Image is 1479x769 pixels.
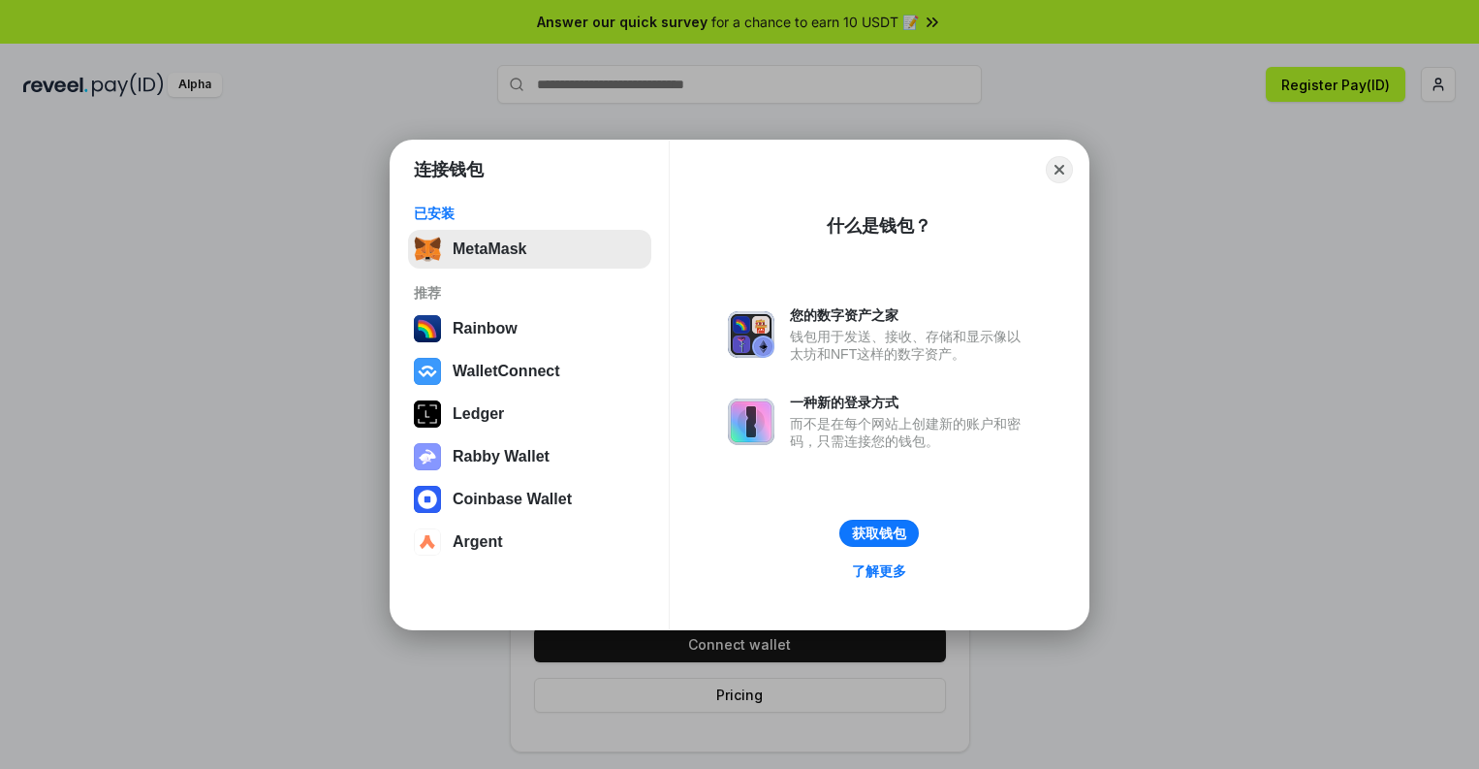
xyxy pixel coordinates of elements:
div: 钱包用于发送、接收、存储和显示像以太坊和NFT这样的数字资产。 [790,328,1030,363]
img: svg+xml,%3Csvg%20width%3D%2228%22%20height%3D%2228%22%20viewBox%3D%220%200%2028%2028%22%20fill%3D... [414,358,441,385]
div: 而不是在每个网站上创建新的账户和密码，只需连接您的钱包。 [790,415,1030,450]
h1: 连接钱包 [414,158,484,181]
button: Argent [408,523,651,561]
div: Coinbase Wallet [453,491,572,508]
div: Rabby Wallet [453,448,550,465]
div: 什么是钱包？ [827,214,931,238]
button: Rainbow [408,309,651,348]
img: svg+xml,%3Csvg%20width%3D%22120%22%20height%3D%22120%22%20viewBox%3D%220%200%20120%20120%22%20fil... [414,315,441,342]
img: svg+xml,%3Csvg%20xmlns%3D%22http%3A%2F%2Fwww.w3.org%2F2000%2Fsvg%22%20fill%3D%22none%22%20viewBox... [728,311,774,358]
img: svg+xml,%3Csvg%20fill%3D%22none%22%20height%3D%2233%22%20viewBox%3D%220%200%2035%2033%22%20width%... [414,236,441,263]
button: MetaMask [408,230,651,269]
button: Rabby Wallet [408,437,651,476]
button: 获取钱包 [839,520,919,547]
img: svg+xml,%3Csvg%20xmlns%3D%22http%3A%2F%2Fwww.w3.org%2F2000%2Fsvg%22%20width%3D%2228%22%20height%3... [414,401,441,428]
img: svg+xml,%3Csvg%20xmlns%3D%22http%3A%2F%2Fwww.w3.org%2F2000%2Fsvg%22%20fill%3D%22none%22%20viewBox... [414,443,441,470]
div: 获取钱包 [852,525,906,542]
button: WalletConnect [408,352,651,391]
button: Ledger [408,395,651,433]
div: 了解更多 [852,562,906,580]
button: Coinbase Wallet [408,480,651,519]
div: 您的数字资产之家 [790,306,1030,324]
a: 了解更多 [840,559,918,584]
div: Ledger [453,405,504,423]
img: svg+xml,%3Csvg%20width%3D%2228%22%20height%3D%2228%22%20viewBox%3D%220%200%2028%2028%22%20fill%3D... [414,486,441,513]
img: svg+xml,%3Csvg%20width%3D%2228%22%20height%3D%2228%22%20viewBox%3D%220%200%2028%2028%22%20fill%3D... [414,529,441,556]
button: Close [1046,156,1073,183]
img: svg+xml,%3Csvg%20xmlns%3D%22http%3A%2F%2Fwww.w3.org%2F2000%2Fsvg%22%20fill%3D%22none%22%20viewBox... [728,399,774,445]
div: 一种新的登录方式 [790,394,1030,411]
div: Rainbow [453,320,518,337]
div: MetaMask [453,240,526,258]
div: Argent [453,533,503,551]
div: WalletConnect [453,363,560,380]
div: 推荐 [414,284,645,302]
div: 已安装 [414,205,645,222]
